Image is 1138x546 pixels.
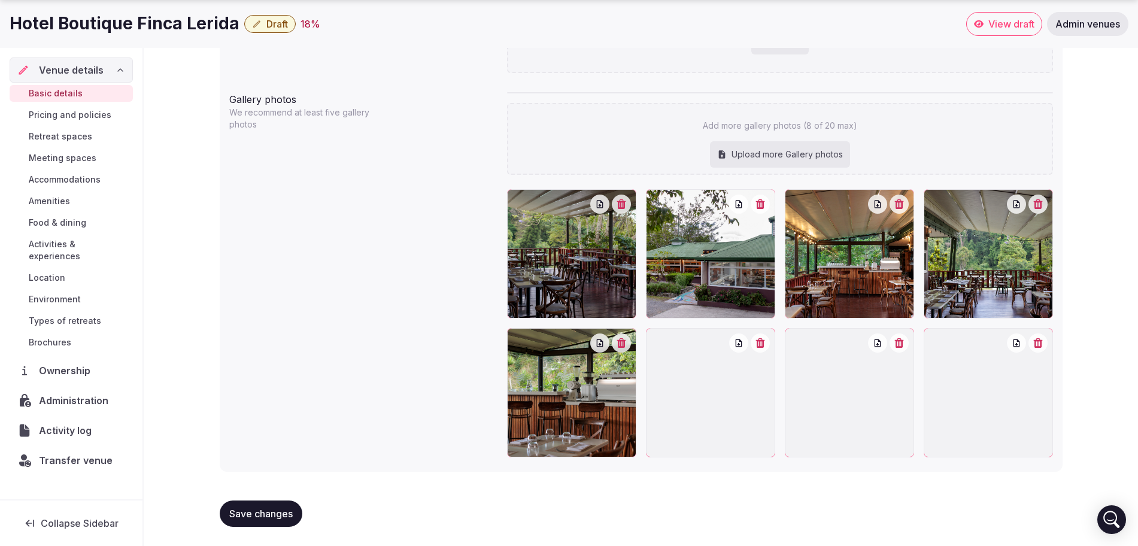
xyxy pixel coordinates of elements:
a: Environment [10,291,133,308]
div: 18 % [301,17,320,31]
a: Brochures [10,334,133,351]
a: View draft [966,12,1042,36]
div: Gallery photos [229,87,497,107]
span: Meeting spaces [29,152,96,164]
div: Upload more Gallery photos [710,141,850,168]
span: Pricing and policies [29,109,111,121]
span: Draft [266,18,288,30]
div: Lerida_Restaurant-32.jpg [785,189,914,318]
span: Retreat spaces [29,131,92,142]
a: Amenities [10,193,133,210]
span: Collapse Sidebar [41,517,119,529]
div: cafe-3.JPG [924,328,1053,457]
a: Ownership [10,358,133,383]
p: We recommend at least five gallery photos [229,107,383,131]
span: Brochures [29,336,71,348]
div: Lerida_Restaurant-57.jpg [507,328,636,457]
span: Amenities [29,195,70,207]
div: Lerida_Restaurant-42.jpg [646,328,775,457]
span: Accommodations [29,174,101,186]
h1: Hotel Boutique Finca Lerida [10,12,239,35]
a: Activities & experiences [10,236,133,265]
button: Collapse Sidebar [10,510,133,536]
a: Retreat spaces [10,128,133,145]
a: Location [10,269,133,286]
a: Types of retreats [10,313,133,329]
span: Food & dining [29,217,86,229]
div: Lerida_Restaurant-46.jpg [785,328,914,457]
a: Activity log [10,418,133,443]
span: Activities & experiences [29,238,128,262]
a: Meeting spaces [10,150,133,166]
div: Lerida_Restaurant-56.jpg [507,189,636,318]
span: Basic details [29,87,83,99]
span: Save changes [229,508,293,520]
div: Lerida_Restaurant-55.jpg [924,189,1053,318]
span: Admin venues [1055,18,1120,30]
span: Types of retreats [29,315,101,327]
span: Activity log [39,423,96,438]
button: 18% [301,17,320,31]
button: Draft [244,15,296,33]
span: Venue details [39,63,104,77]
a: Administration [10,388,133,413]
a: Admin venues [1047,12,1128,36]
span: Location [29,272,65,284]
span: Ownership [39,363,95,378]
span: Transfer venue [39,453,113,468]
div: Lerida_Restaurant-37.jpg [646,189,775,318]
a: Pricing and policies [10,107,133,123]
a: Accommodations [10,171,133,188]
button: Transfer venue [10,448,133,473]
p: Add more gallery photos (8 of 20 max) [703,120,857,132]
a: Food & dining [10,214,133,231]
span: Administration [39,393,113,408]
a: Basic details [10,85,133,102]
button: Save changes [220,500,302,527]
div: Open Intercom Messenger [1097,505,1126,534]
span: Environment [29,293,81,305]
span: View draft [988,18,1034,30]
